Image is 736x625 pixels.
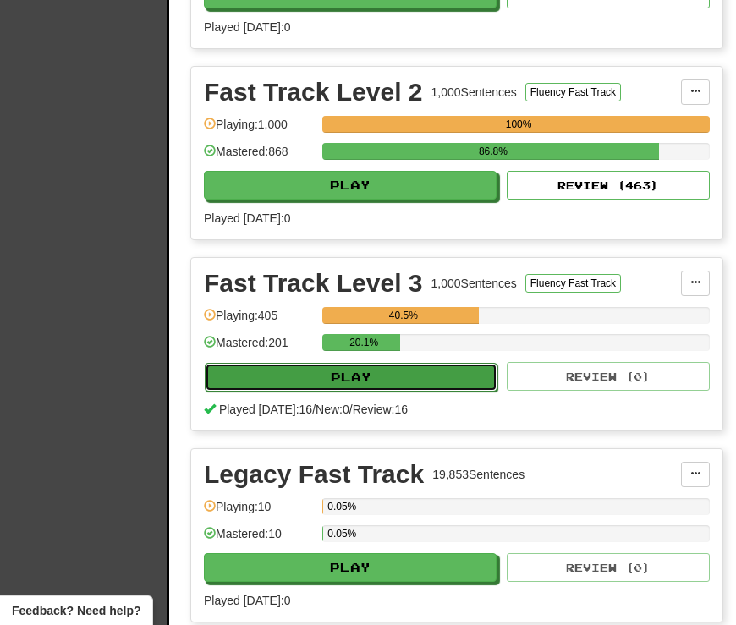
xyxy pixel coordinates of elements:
button: Fluency Fast Track [525,83,621,101]
button: Fluency Fast Track [525,274,621,293]
div: Playing: 1,000 [204,116,314,144]
span: / [312,403,316,416]
div: 86.8% [327,143,658,160]
div: 100% [327,116,710,133]
div: Fast Track Level 3 [204,271,423,296]
div: 19,853 Sentences [432,466,525,483]
div: Mastered: 10 [204,525,314,553]
span: New: 0 [316,403,349,416]
div: 1,000 Sentences [431,275,517,292]
button: Play [205,363,497,392]
span: Played [DATE]: 0 [204,20,290,34]
span: Played [DATE]: 0 [204,594,290,607]
div: 1,000 Sentences [431,84,517,101]
span: Played [DATE]: 16 [219,403,312,416]
div: Playing: 405 [204,307,314,335]
div: Legacy Fast Track [204,462,424,487]
button: Play [204,171,497,200]
div: Fast Track Level 2 [204,79,423,105]
button: Review (0) [507,553,710,582]
div: Mastered: 201 [204,334,314,362]
div: Mastered: 868 [204,143,314,171]
button: Review (0) [507,362,710,391]
span: Open feedback widget [12,602,140,619]
span: Played [DATE]: 0 [204,211,290,225]
button: Review (463) [507,171,710,200]
span: Review: 16 [353,403,408,416]
div: 40.5% [327,307,479,324]
span: / [349,403,353,416]
div: 20.1% [327,334,400,351]
button: Play [204,553,497,582]
div: Playing: 10 [204,498,314,526]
